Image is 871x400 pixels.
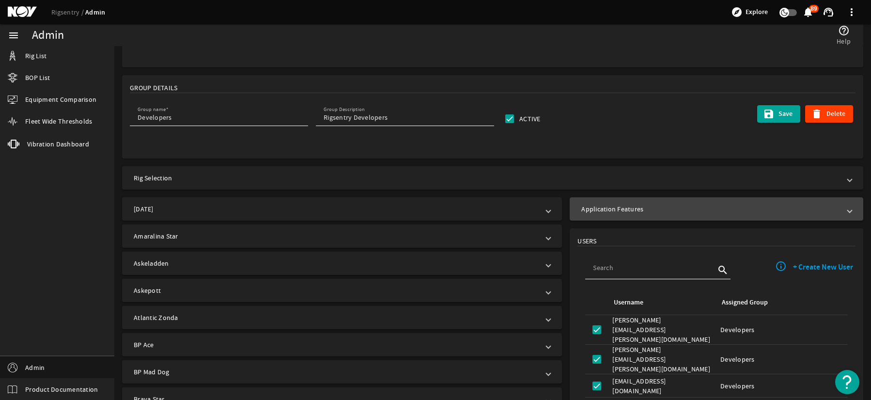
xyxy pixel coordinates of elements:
button: 89 [803,7,813,17]
a: Rigsentry [51,8,85,16]
input: Search [593,263,715,272]
mat-label: Group name [138,106,166,113]
mat-panel-title: Rig Selection [134,173,840,183]
mat-expansion-panel-header: Rig Selection [122,166,863,190]
label: Active [517,114,541,124]
span: Rig List [25,51,47,61]
span: BOP List [25,73,50,82]
button: Save [757,105,800,123]
div: Username [614,297,643,308]
mat-panel-title: BP Ace [134,340,539,350]
button: + Create New User [789,258,857,276]
button: Open Resource Center [835,370,859,394]
div: Developers [720,325,844,335]
mat-panel-title: Askepott [134,286,539,295]
span: Delete [826,109,845,119]
mat-panel-title: BP Mad Dog [134,367,539,377]
span: Group Details [130,83,177,93]
mat-panel-title: Amaralina Star [134,231,539,241]
mat-icon: vibration [8,138,19,150]
div: [PERSON_NAME][EMAIL_ADDRESS][PERSON_NAME][DOMAIN_NAME] [612,315,713,344]
mat-icon: info_outline [775,260,787,272]
mat-label: Group Description [324,106,365,113]
mat-icon: explore [731,6,743,18]
button: Delete [805,105,853,123]
div: Developers [720,354,844,364]
span: Admin [25,363,45,372]
mat-expansion-panel-header: BP Ace [122,333,562,356]
div: Developers [720,381,844,391]
mat-expansion-panel-header: BP Mad Dog [122,360,562,384]
span: Vibration Dashboard [27,139,89,149]
mat-panel-title: Askeladden [134,258,539,268]
mat-expansion-panel-header: Askeladden [122,252,562,275]
div: [EMAIL_ADDRESS][DOMAIN_NAME] [612,376,713,396]
span: Equipment Comparison [25,95,96,104]
span: Help [837,36,851,46]
span: Fleet Wide Thresholds [25,116,92,126]
div: Assigned Group [722,297,768,308]
mat-icon: support_agent [823,6,834,18]
span: USERS [577,236,596,246]
mat-icon: menu [8,30,19,41]
div: Admin [32,31,64,40]
mat-panel-title: [DATE] [134,204,539,214]
mat-expansion-panel-header: [DATE] [122,197,562,221]
div: [PERSON_NAME][EMAIL_ADDRESS][PERSON_NAME][DOMAIN_NAME] [612,345,713,374]
mat-icon: notifications [802,6,814,18]
mat-icon: help_outline [838,25,850,36]
span: Save [778,109,793,119]
span: + Create New User [793,262,853,272]
div: Username [612,297,709,308]
mat-expansion-panel-header: Application Features [570,197,863,221]
i: search [717,264,729,276]
button: more_vert [840,0,863,24]
button: Explore [727,4,772,20]
mat-panel-title: Application Features [581,204,840,214]
mat-expansion-panel-header: Atlantic Zonda [122,306,562,329]
a: Admin [85,8,105,17]
span: Explore [746,7,768,17]
mat-expansion-panel-header: Askepott [122,279,562,302]
mat-expansion-panel-header: Amaralina Star [122,224,562,248]
mat-panel-title: Atlantic Zonda [134,313,539,322]
span: Product Documentation [25,384,98,394]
